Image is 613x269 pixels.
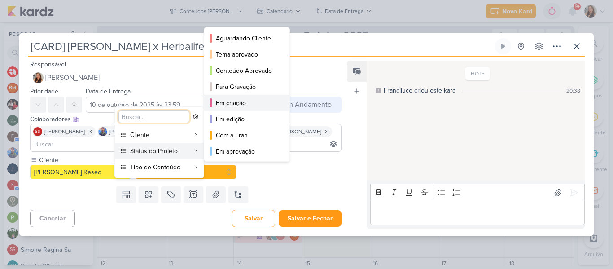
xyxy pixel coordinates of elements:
div: Status do Projeto [130,146,189,156]
button: Tipo de Conteúdo [115,159,204,175]
div: Franciluce criou este kard [384,86,456,95]
div: Conteúdo Aprovado [216,66,279,75]
button: Cliente [115,127,204,143]
button: Em aprovação [204,143,289,159]
div: Cliente [130,130,189,140]
div: Colaboradores [30,115,342,124]
button: [PERSON_NAME] [30,70,342,86]
span: [PERSON_NAME] [45,72,100,83]
div: Este log é visível à todos no kard [376,88,381,93]
button: Conteúdo Aprovado [204,62,289,79]
button: Salvar [232,210,275,227]
div: Em edição [216,115,279,124]
span: [PERSON_NAME] [44,128,85,136]
div: Para Gravação [216,82,279,92]
div: Em Andamento [283,99,332,110]
img: Franciluce Carvalho [33,72,44,83]
button: Com a Fran [204,127,289,143]
button: [PERSON_NAME] Resec [30,165,131,179]
div: Com a Fran [216,131,279,140]
button: Em edição [204,111,289,127]
button: Para Gravação [204,79,289,95]
div: Em criação [216,98,279,108]
div: Editor toolbar [370,184,585,201]
button: Conteúdo para ajustes [204,159,289,176]
input: Buscar [32,139,339,150]
div: 20:38 [566,87,580,95]
div: Editor editing area: main [370,201,585,225]
div: Simone Regina Sa [33,127,42,136]
span: [PERSON_NAME] [109,128,150,136]
label: Cliente [38,155,131,165]
img: Guilherme Savio [98,127,107,136]
button: Cancelar [30,210,75,227]
button: Tema aprovado [204,46,289,62]
div: Em aprovação [216,147,279,156]
input: Kard Sem Título [28,38,493,54]
div: Ligar relógio [499,43,507,50]
p: SS [35,130,40,134]
div: Tema aprovado [216,50,279,59]
button: Em Andamento [270,97,342,113]
button: Salvar e Fechar [279,210,342,227]
input: Buscar... [118,110,189,123]
label: Responsável [30,61,66,68]
div: Tipo de Conteúdo [130,163,189,172]
input: Select a date [86,97,266,113]
label: Data de Entrega [86,88,131,95]
button: Status do Projeto [115,143,204,159]
label: Prioridade [30,88,58,95]
button: Em criação [204,95,289,111]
